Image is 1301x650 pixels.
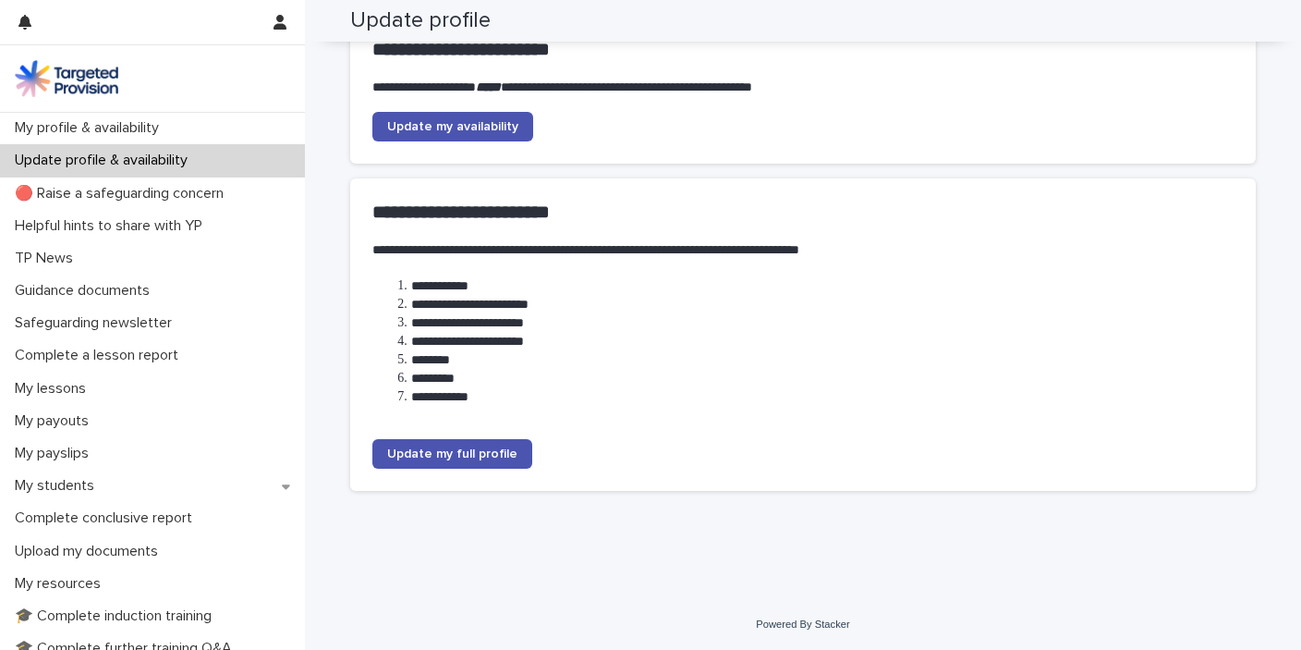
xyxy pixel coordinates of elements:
[372,112,533,141] a: Update my availability
[7,282,164,300] p: Guidance documents
[387,120,518,133] span: Update my availability
[350,7,491,34] h2: Update profile
[7,250,88,267] p: TP News
[756,619,849,630] a: Powered By Stacker
[7,185,238,202] p: 🔴 Raise a safeguarding concern
[7,509,207,527] p: Complete conclusive report
[387,448,517,460] span: Update my full profile
[7,543,173,560] p: Upload my documents
[7,412,103,430] p: My payouts
[7,314,187,332] p: Safeguarding newsletter
[7,575,116,593] p: My resources
[7,119,174,137] p: My profile & availability
[7,607,226,625] p: 🎓 Complete induction training
[7,152,202,169] p: Update profile & availability
[7,445,103,462] p: My payslips
[7,217,217,235] p: Helpful hints to share with YP
[7,347,193,364] p: Complete a lesson report
[15,60,118,97] img: M5nRWzHhSzIhMunXDL62
[372,439,532,469] a: Update my full profile
[7,380,101,398] p: My lessons
[7,477,109,495] p: My students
